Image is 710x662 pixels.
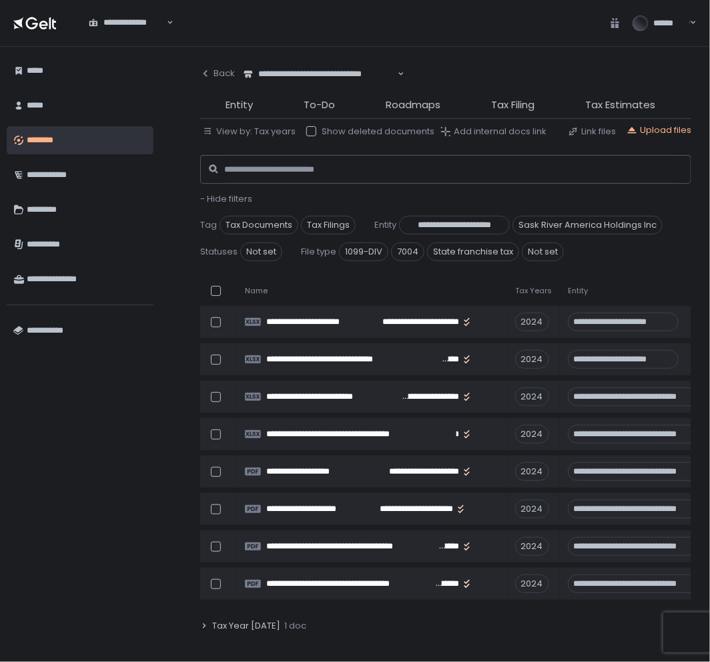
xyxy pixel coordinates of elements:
div: 2024 [515,537,549,556]
div: Search for option [235,60,404,88]
span: Tax Year [DATE] [212,620,280,632]
span: To-Do [304,98,335,113]
button: View by: Tax years [203,126,296,138]
span: - Hide filters [200,192,252,205]
span: Tag [200,219,217,231]
span: Entity [568,286,588,296]
span: Tax Years [515,286,552,296]
button: Link files [568,126,616,138]
input: Search for option [396,67,396,81]
span: Tax Filings [301,216,356,234]
span: File type [301,246,336,258]
span: Roadmaps [386,98,440,113]
div: 2024 [515,500,549,518]
span: Sask River America Holdings Inc [512,216,663,234]
div: 2024 [515,313,549,331]
span: Statuses [200,246,238,258]
div: Back [200,67,235,79]
div: 2024 [515,387,549,406]
span: 1 doc [284,620,306,632]
div: 2024 [515,350,549,369]
span: Not set [240,242,282,261]
span: Not set [522,242,564,261]
div: 2024 [515,574,549,593]
div: Search for option [80,9,173,37]
span: 1099-DIV [339,242,388,261]
span: Tax Estimates [585,98,655,113]
div: 2024 [515,462,549,481]
span: Tax Documents [220,216,298,234]
button: Upload files [627,124,691,136]
span: Entity [374,219,396,231]
div: 2024 [515,425,549,444]
span: Name [245,286,268,296]
button: Back [200,60,235,87]
input: Search for option [165,16,165,29]
span: State franchise tax [427,242,519,261]
span: 7004 [391,242,424,261]
button: Add internal docs link [440,126,547,138]
span: Entity [226,98,253,113]
span: Tax Filing [491,98,535,113]
button: - Hide filters [200,193,252,205]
